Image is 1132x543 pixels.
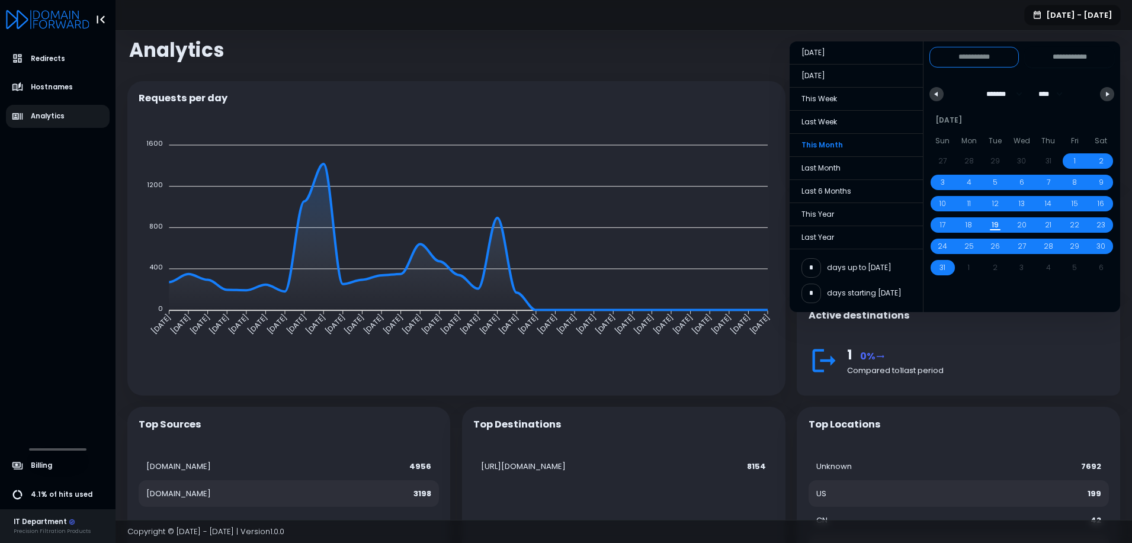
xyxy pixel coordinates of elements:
span: Wed [1009,131,1035,150]
tspan: [DATE] [342,311,366,335]
button: 3 [929,172,956,193]
span: 15 [1072,193,1078,214]
tspan: [DATE] [497,311,521,335]
button: Last Month [790,157,923,180]
tspan: [DATE] [246,311,270,335]
strong: 42 [1091,515,1101,526]
span: Last Week [790,111,923,133]
button: This Week [790,88,923,111]
span: Billing [31,461,52,471]
button: 2 [1088,150,1114,172]
tspan: [DATE] [304,311,328,335]
tspan: 1200 [147,180,163,189]
div: IT Department [14,517,91,528]
span: Mon [956,131,983,150]
tspan: [DATE] [477,311,501,335]
h4: Active destinations [809,310,910,322]
tspan: [DATE] [362,311,386,335]
span: 1 [1074,150,1076,172]
span: This Year [790,203,923,226]
button: 8 [1062,172,1088,193]
td: CN [809,507,986,534]
button: 30 [1088,236,1114,257]
tspan: [DATE] [748,311,772,335]
span: 17 [940,214,945,236]
span: Tue [982,131,1009,150]
button: 28 [1035,236,1062,257]
button: [DATE] [790,41,923,65]
span: 2 [1099,150,1104,172]
span: Hostnames [31,82,73,92]
span: Copyright © [DATE] - [DATE] | Version 1.0.0 [127,526,284,537]
span: 30 [1096,236,1105,257]
tspan: 400 [149,262,163,272]
button: 9 [1088,172,1114,193]
span: 20 [1017,214,1027,236]
button: Toggle Aside [89,8,112,31]
button: 10 [929,193,956,214]
tspan: [DATE] [323,311,347,335]
span: 18 [966,214,972,236]
span: 7 [1047,172,1050,193]
span: 19 [992,214,999,236]
span: [DATE] [790,41,923,64]
span: days starting [DATE] [827,288,902,298]
button: 19 [982,214,1009,236]
div: Compared to 1 last period [847,365,1109,377]
a: Redirects [6,47,110,70]
td: US [809,480,986,507]
button: 20 [1009,214,1035,236]
tspan: 800 [149,221,163,230]
span: 29 [1070,236,1079,257]
tspan: [DATE] [574,311,598,335]
span: 3 [941,172,945,193]
tspan: [DATE] [652,311,675,335]
tspan: [DATE] [420,311,444,335]
span: 12 [992,193,999,214]
a: 4.1% of hits used [6,483,110,506]
span: 23 [1096,214,1105,236]
span: 25 [964,236,974,257]
tspan: [DATE] [535,311,559,335]
div: Precision Filtration Products [14,527,91,535]
strong: 4956 [409,461,431,472]
button: 25 [956,236,983,257]
button: Last 6 Months [790,180,923,203]
button: 22 [1062,214,1088,236]
span: 9 [1099,172,1104,193]
span: Sat [1088,131,1114,150]
h5: Top Locations [809,419,881,430]
button: 29 [1062,236,1088,257]
span: Analytics [129,38,224,62]
tspan: [DATE] [594,311,617,335]
span: Redirects [31,54,65,64]
tspan: 0 [158,304,163,313]
button: 27 [1009,236,1035,257]
tspan: [DATE] [555,311,579,335]
span: 28 [1044,236,1053,257]
td: [DOMAIN_NAME] [139,453,344,480]
span: 22 [1070,214,1079,236]
tspan: [DATE] [265,311,289,335]
tspan: [DATE] [207,311,231,335]
span: 0% [860,349,885,363]
div: [DATE] [929,109,1114,131]
tspan: [DATE] [632,311,656,335]
button: [DATE] [790,65,923,88]
button: 23 [1088,214,1114,236]
button: 1 [1062,150,1088,172]
span: [DATE] [790,65,923,87]
span: 11 [967,193,971,214]
td: [URL][DOMAIN_NAME] [473,453,697,480]
td: Unknown [809,453,986,480]
tspan: [DATE] [458,311,482,335]
button: [DATE] - [DATE] [1024,5,1121,25]
span: 24 [938,236,947,257]
tspan: [DATE] [381,311,405,335]
span: Last Year [790,226,923,249]
span: 27 [1018,236,1026,257]
span: Sun [929,131,956,150]
tspan: [DATE] [149,311,173,335]
span: 26 [990,236,1000,257]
